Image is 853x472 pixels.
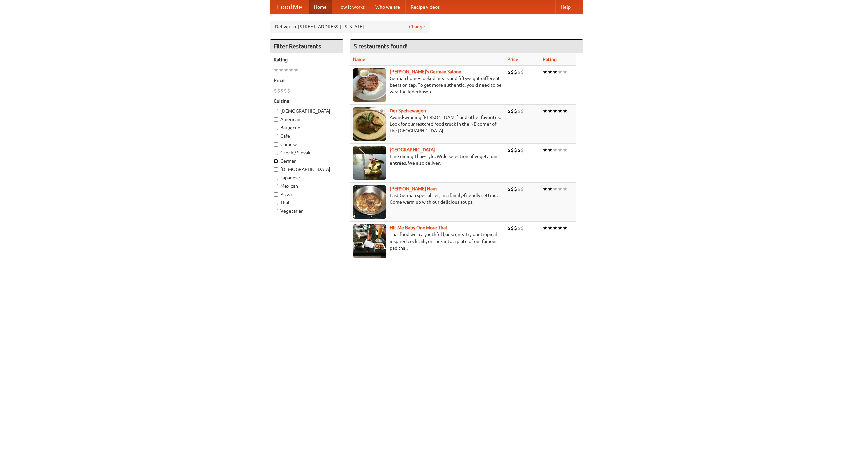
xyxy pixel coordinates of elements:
label: German [274,158,340,164]
li: ★ [558,224,563,232]
a: Home [309,0,332,14]
p: Award-winning [PERSON_NAME] and other favorites. Look for our restored food truck in the NE corne... [353,114,502,134]
a: Help [555,0,576,14]
li: $ [511,224,514,232]
li: ★ [558,146,563,154]
h4: Filter Restaurants [270,40,343,53]
li: $ [507,185,511,193]
label: Chinese [274,141,340,148]
a: Der Speisewagen [390,108,426,113]
li: ★ [553,146,558,154]
li: $ [514,146,517,154]
input: Pizza [274,192,278,197]
li: ★ [294,66,299,74]
li: ★ [563,146,568,154]
li: ★ [563,185,568,193]
li: $ [511,68,514,76]
li: ★ [553,68,558,76]
li: $ [507,68,511,76]
li: $ [521,185,524,193]
img: babythai.jpg [353,224,386,258]
li: $ [517,185,521,193]
a: Hit Me Baby One More Thai [390,225,447,230]
a: Name [353,57,365,62]
label: American [274,116,340,123]
input: Mexican [274,184,278,188]
img: kohlhaus.jpg [353,185,386,219]
li: $ [287,87,290,94]
li: ★ [563,224,568,232]
li: ★ [553,185,558,193]
li: ★ [558,185,563,193]
label: Japanese [274,174,340,181]
li: $ [521,107,524,115]
h5: Rating [274,56,340,63]
li: ★ [289,66,294,74]
a: [GEOGRAPHIC_DATA] [390,147,435,152]
li: $ [274,87,277,94]
li: ★ [279,66,284,74]
label: Vegetarian [274,208,340,214]
li: ★ [553,224,558,232]
li: ★ [543,185,548,193]
input: German [274,159,278,163]
input: Vegetarian [274,209,278,213]
li: $ [511,146,514,154]
a: Who we are [370,0,405,14]
h5: Cuisine [274,98,340,104]
li: ★ [543,224,548,232]
li: ★ [548,107,553,115]
li: $ [514,68,517,76]
a: Rating [543,57,557,62]
li: $ [521,68,524,76]
label: [DEMOGRAPHIC_DATA] [274,108,340,114]
p: Thai food with a youthful bar scene. Try our tropical inspired cocktails, or tuck into a plate of... [353,231,502,251]
li: $ [284,87,287,94]
img: esthers.jpg [353,68,386,102]
input: Thai [274,201,278,205]
li: $ [277,87,280,94]
label: Pizza [274,191,340,198]
li: ★ [548,146,553,154]
input: Cafe [274,134,278,138]
input: Barbecue [274,126,278,130]
li: ★ [563,68,568,76]
a: FoodMe [270,0,309,14]
li: ★ [558,68,563,76]
li: $ [514,185,517,193]
a: Recipe videos [405,0,445,14]
input: Czech / Slovak [274,151,278,155]
label: [DEMOGRAPHIC_DATA] [274,166,340,173]
li: $ [521,224,524,232]
li: $ [507,107,511,115]
img: speisewagen.jpg [353,107,386,141]
input: [DEMOGRAPHIC_DATA] [274,109,278,113]
li: ★ [548,68,553,76]
li: $ [517,146,521,154]
label: Mexican [274,183,340,189]
li: $ [514,224,517,232]
a: Price [507,57,518,62]
div: Deliver to: [STREET_ADDRESS][US_STATE] [270,21,430,33]
ng-pluralize: 5 restaurants found! [354,43,408,49]
a: How it works [332,0,370,14]
label: Barbecue [274,124,340,131]
li: $ [511,107,514,115]
li: $ [280,87,284,94]
a: [PERSON_NAME] Haus [390,186,437,191]
li: ★ [558,107,563,115]
li: ★ [548,185,553,193]
li: $ [517,68,521,76]
a: [PERSON_NAME]'s German Saloon [390,69,461,74]
li: ★ [563,107,568,115]
li: $ [514,107,517,115]
p: East German specialties, in a family-friendly setting. Come warm up with our delicious soups. [353,192,502,205]
input: [DEMOGRAPHIC_DATA] [274,167,278,172]
li: ★ [543,68,548,76]
li: $ [507,224,511,232]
